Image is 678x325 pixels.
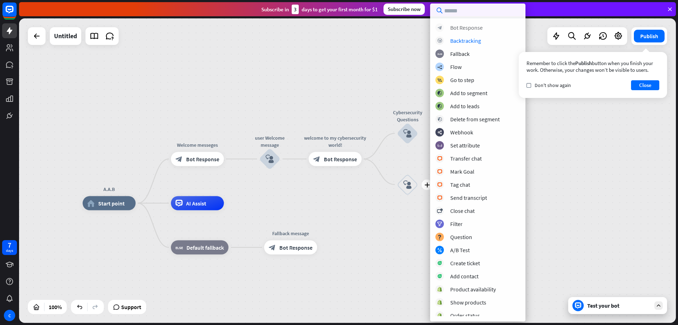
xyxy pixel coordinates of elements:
i: filter [437,222,442,226]
div: Tag chat [450,181,470,188]
i: block_user_input [403,180,412,189]
i: block_bot_response [438,25,442,30]
div: Delete from segment [450,116,500,123]
i: block_goto [437,78,442,82]
div: C [4,310,15,321]
i: block_bot_response [313,156,320,163]
div: Add contact [450,273,478,280]
div: Bot Response [450,24,483,31]
div: Fallback [450,50,470,57]
i: home_2 [87,200,95,207]
div: 100% [47,301,64,313]
div: Welcome messeges [166,141,229,149]
i: block_add_to_segment [437,104,442,109]
i: block_livechat [437,196,442,200]
i: block_add_to_segment [437,91,442,95]
div: Product availability [450,286,496,293]
span: Bot Response [279,244,313,251]
div: Untitled [54,27,77,45]
div: Send transcript [450,194,487,201]
div: Go to step [450,76,474,83]
a: 7 days [2,240,17,255]
i: block_close_chat [437,209,442,213]
button: Open LiveChat chat widget [6,3,27,24]
button: Close [631,80,659,90]
i: block_fallback [176,244,183,251]
i: block_livechat [437,169,442,174]
div: Filter [450,220,463,227]
span: Default fallback [186,244,224,251]
div: Subscribe now [383,4,425,15]
div: Add to leads [450,103,480,110]
div: 7 [8,242,11,248]
div: Remember to click the button when you finish your work. Otherwise, your changes won’t be visible ... [527,60,659,73]
i: block_bot_response [176,156,183,163]
div: Create ticket [450,260,480,267]
div: Add to segment [450,89,487,97]
div: Test your bot [587,302,651,309]
button: Publish [634,30,665,42]
i: builder_tree [437,65,442,69]
i: block_livechat [437,156,442,161]
span: Start point [98,200,125,207]
i: block_fallback [438,52,442,56]
i: block_set_attribute [438,143,442,148]
span: Publish [575,60,592,66]
div: A.A.B [77,186,141,193]
i: plus [424,182,430,187]
span: Support [121,301,141,313]
span: Bot Response [186,156,219,163]
div: Fallback message [259,230,322,237]
span: Bot Response [324,156,357,163]
div: Cybersecurity Questions [386,109,429,123]
div: Question [450,233,472,240]
i: block_user_input [403,129,412,138]
div: days [6,248,13,253]
div: 3 [292,5,299,14]
div: Show products [450,299,486,306]
i: block_user_input [266,155,274,163]
span: Don't show again [535,82,571,88]
div: Order status [450,312,480,319]
i: block_question [438,235,442,239]
div: welcome to my cybersecurity world! [303,134,367,149]
div: Webhook [450,129,473,136]
span: AI Assist [186,200,206,207]
div: Set attribute [450,142,480,149]
i: block_backtracking [438,39,442,43]
i: block_ab_testing [438,248,442,253]
div: user Welcome message [249,134,291,149]
div: Flow [450,63,462,70]
div: Subscribe in days to get your first month for $1 [261,5,378,14]
div: Transfer chat [450,155,482,162]
i: block_delete_from_segment [438,117,442,122]
div: Backtracking [450,37,481,44]
i: webhooks [438,130,442,135]
div: Close chat [450,207,475,214]
i: block_bot_response [269,244,276,251]
div: A/B Test [450,246,470,254]
div: Mark Goal [450,168,474,175]
i: block_livechat [437,182,442,187]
